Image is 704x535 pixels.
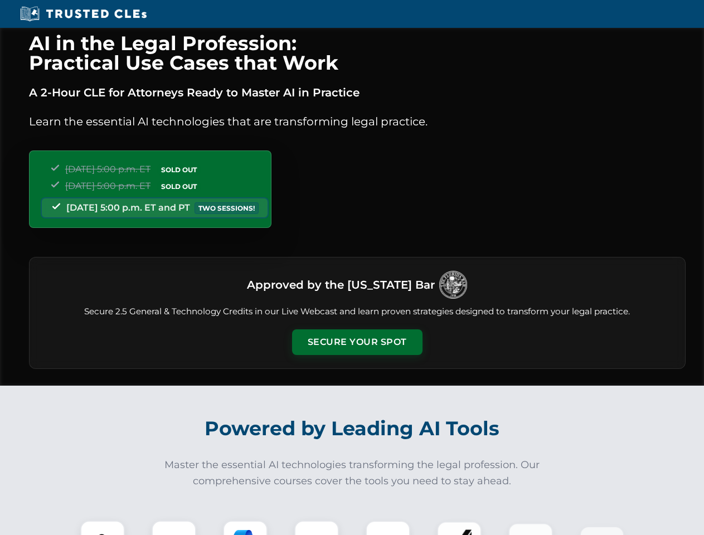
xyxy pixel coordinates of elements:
span: [DATE] 5:00 p.m. ET [65,181,150,191]
img: Trusted CLEs [17,6,150,22]
span: SOLD OUT [157,181,201,192]
span: SOLD OUT [157,164,201,176]
p: Master the essential AI technologies transforming the legal profession. Our comprehensive courses... [157,457,547,489]
button: Secure Your Spot [292,329,423,355]
h3: Approved by the [US_STATE] Bar [247,275,435,295]
span: [DATE] 5:00 p.m. ET [65,164,150,174]
img: Logo [439,271,467,299]
p: A 2-Hour CLE for Attorneys Ready to Master AI in Practice [29,84,686,101]
p: Learn the essential AI technologies that are transforming legal practice. [29,113,686,130]
p: Secure 2.5 General & Technology Credits in our Live Webcast and learn proven strategies designed ... [43,305,672,318]
h2: Powered by Leading AI Tools [43,409,661,448]
h1: AI in the Legal Profession: Practical Use Cases that Work [29,33,686,72]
